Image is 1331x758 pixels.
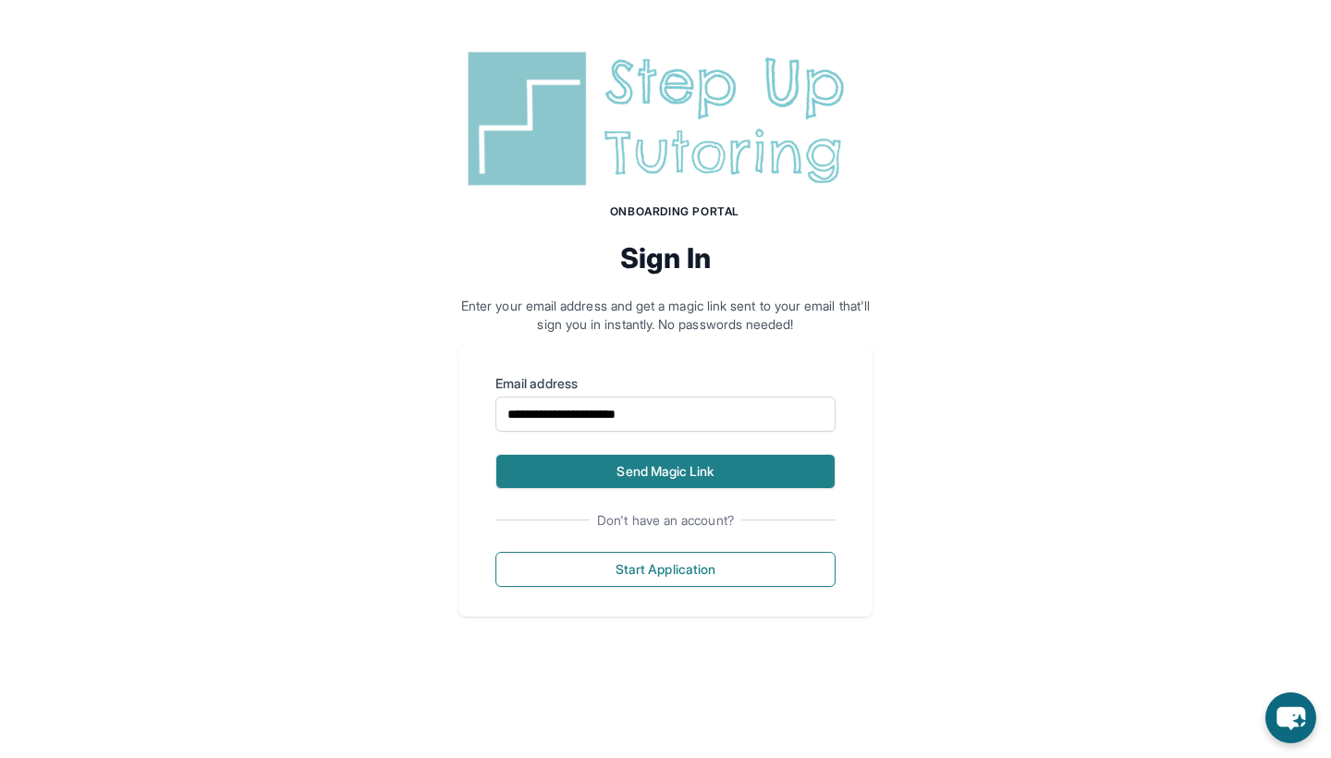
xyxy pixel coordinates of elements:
p: Enter your email address and get a magic link sent to your email that'll sign you in instantly. N... [458,297,873,334]
label: Email address [495,374,836,393]
button: Send Magic Link [495,454,836,489]
span: Don't have an account? [590,511,741,530]
button: Start Application [495,552,836,587]
button: chat-button [1265,692,1316,743]
h2: Sign In [458,241,873,275]
img: Step Up Tutoring horizontal logo [458,44,873,193]
h1: Onboarding Portal [477,204,873,219]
